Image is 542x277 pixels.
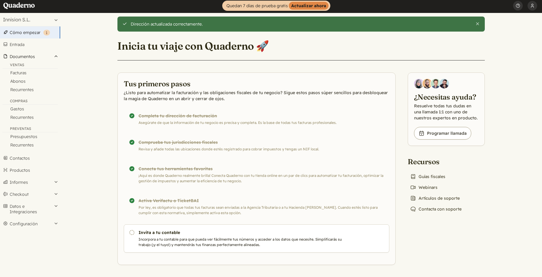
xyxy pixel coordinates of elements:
[2,63,58,69] div: Ventas
[408,183,440,192] a: Webinars
[139,229,344,235] h3: Invita a tu contable
[2,126,58,132] div: Preventas
[124,90,389,102] p: ¿Listo para automatizar la facturación y las obligaciones fiscales de tu negocio? Sigue estos pas...
[46,30,48,35] span: 1
[289,2,329,10] strong: Actualizar ahora
[139,237,344,248] p: Incorpora a tu contable para que pueda ver fácilmente tus números y acceder a los datos que neces...
[422,79,432,88] img: Jairo Fumero, Account Executive at Quaderno
[408,172,448,181] a: Guías fiscales
[439,79,449,88] img: Javier Rubio, DevRel at Quaderno
[408,205,464,213] a: Contacta con soporte
[414,92,478,102] h2: ¿Necesitas ayuda?
[408,157,464,166] h2: Recursos
[2,99,58,105] div: Compras
[414,127,471,140] a: Programar llamada
[475,21,480,26] button: Cierra esta alerta
[222,1,330,11] a: Quedan 7 días de prueba gratisActualizar ahora
[124,224,389,253] a: Invita a tu contable Incorpora a tu contable para que pueda ver fácilmente tus números y acceder ...
[414,103,478,121] p: Resuelve todas tus dudas en una llamada 1:1 con uno de nuestros expertos en producto.
[117,39,269,53] h1: Inicia tu viaje con Quaderno 🚀
[131,21,471,27] div: Dirección actualizada correctamente.
[431,79,441,88] img: Ivo Oltmans, Business Developer at Quaderno
[414,79,424,88] img: Diana Carrasco, Account Executive at Quaderno
[124,79,389,88] h2: Tus primeros pasos
[408,194,462,202] a: Artículos de soporte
